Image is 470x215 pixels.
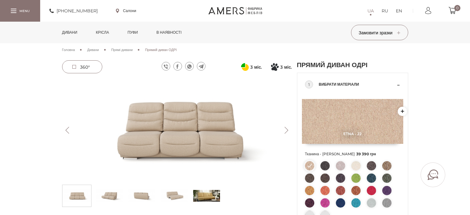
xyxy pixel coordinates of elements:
[87,48,99,52] span: Дивани
[319,81,396,88] span: Вибрати матеріали
[280,63,292,71] span: 3 міс.
[128,187,155,205] img: Прямий диван ОДРІ s-2
[152,22,186,43] a: в наявності
[271,63,279,71] svg: Покупка частинами від Монобанку
[62,60,102,73] a: 360°
[62,79,292,182] img: Прямий диван ОДРІ -0
[91,22,113,43] a: Крісла
[396,7,402,15] a: EN
[80,64,90,70] span: 360°
[185,62,194,71] a: whatsapp
[197,62,205,71] a: telegram
[302,131,403,136] span: Etna - 22
[62,48,75,52] span: Головна
[162,62,170,71] a: viber
[123,22,143,43] a: Пуфи
[62,127,73,134] button: Previous
[305,150,400,158] span: Тканина - [PERSON_NAME]
[116,8,136,14] a: Салони
[454,5,460,11] span: 0
[241,63,249,71] svg: Оплата частинами від ПриватБанку
[305,80,313,88] div: 1
[302,99,403,144] img: Etna - 22
[63,187,90,205] img: Прямий диван ОДРІ s-0
[193,187,220,205] img: s_
[382,7,388,15] a: RU
[173,62,182,71] a: facebook
[62,47,75,53] a: Головна
[96,187,123,205] img: Прямий диван ОДРІ s-1
[57,22,82,43] a: Дивани
[111,48,133,52] span: Прямі дивани
[359,30,400,36] span: Замовити зразки
[281,127,292,134] button: Next
[297,60,368,70] h1: Прямий диван ОДРІ
[351,25,408,40] button: Замовити зразки
[49,7,98,15] a: [PHONE_NUMBER]
[111,47,133,53] a: Прямі дивани
[356,152,376,156] span: 39 390 грн
[367,7,374,15] a: UA
[161,187,188,205] img: Прямий диван ОДРІ s-3
[87,47,99,53] a: Дивани
[250,63,262,71] span: 3 міс.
